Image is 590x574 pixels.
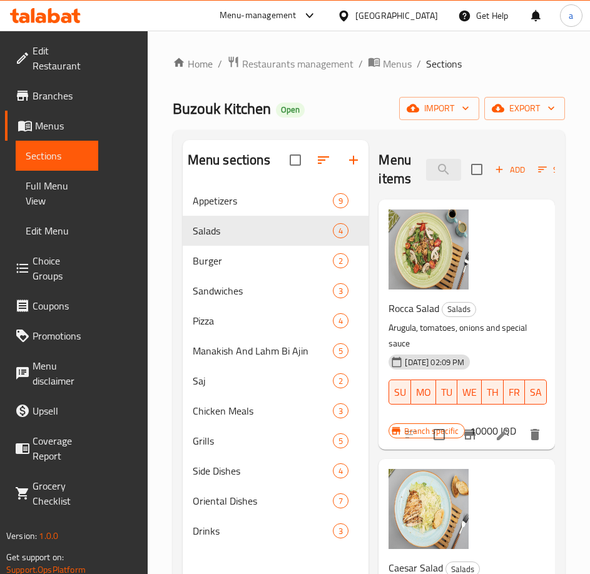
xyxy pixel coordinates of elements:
button: Sort [535,160,576,179]
span: Salads [442,302,476,316]
span: 2 [333,255,348,267]
div: Manakish And Lahm Bi Ajin5 [183,336,369,366]
div: items [333,433,348,448]
a: Menus [5,111,98,141]
div: items [333,313,348,328]
div: Pizza4 [183,306,369,336]
span: Edit Restaurant [33,43,88,73]
span: Add item [490,160,530,179]
div: Oriental Dishes7 [183,486,369,516]
div: items [333,463,348,478]
span: Appetizers [193,193,333,208]
span: 9 [333,195,348,207]
nav: breadcrumb [173,56,565,72]
div: Oriental Dishes [193,493,333,508]
span: Sort items [530,160,581,179]
div: Salads4 [183,216,369,246]
a: Menus [368,56,412,72]
span: Sort [538,163,572,177]
div: Burger2 [183,246,369,276]
div: items [333,193,348,208]
span: Coupons [33,298,88,313]
button: delete [520,420,550,450]
a: Coupons [5,291,98,321]
span: Buzouk Kitchen [173,94,271,123]
span: Add [493,163,527,177]
img: Caesar Salad [389,469,469,549]
span: Manakish And Lahm Bi Ajin [193,343,333,358]
span: Select all sections [282,147,308,173]
button: TH [482,380,504,405]
div: Chicken Meals3 [183,396,369,426]
button: TU [436,380,457,405]
span: MO [416,383,431,401]
span: Select to update [426,421,452,448]
span: Pizza [193,313,333,328]
span: Sort sections [308,145,338,175]
button: MO [411,380,436,405]
span: 2 [333,375,348,387]
li: / [359,56,363,71]
nav: Menu sections [183,181,369,551]
button: WE [457,380,482,405]
button: Add section [338,145,369,175]
span: Edit Menu [26,223,88,238]
div: Grills5 [183,426,369,456]
span: Drinks [193,523,333,538]
button: FR [504,380,525,405]
span: Full Menu View [26,178,88,208]
img: Rocca Salad [389,209,469,290]
span: Rocca Salad [389,299,439,318]
span: Version: [6,528,37,544]
span: Open [276,104,305,115]
button: SU [389,380,411,405]
a: Edit menu item [495,427,510,442]
span: Menu disclaimer [33,358,88,388]
a: Home [173,56,213,71]
span: import [409,101,469,116]
button: Add [490,160,530,179]
span: Choice Groups [33,253,88,283]
button: import [399,97,479,120]
div: items [333,343,348,358]
a: Upsell [5,396,98,426]
h2: Menu items [379,151,411,188]
span: Sections [426,56,462,71]
span: Grocery Checklist [33,478,88,508]
a: Branches [5,81,98,111]
span: Select section [464,156,490,183]
div: Appetizers9 [183,186,369,216]
a: Edit Restaurant [5,36,98,81]
span: 5 [333,345,348,357]
span: FR [509,383,520,401]
div: items [333,223,348,238]
span: 3 [333,285,348,297]
a: Sections [16,141,98,171]
span: Saj [193,373,333,388]
span: 1.0.0 [39,528,58,544]
span: 4 [333,225,348,237]
span: TH [487,383,499,401]
span: export [494,101,555,116]
div: Side Dishes4 [183,456,369,486]
span: Grills [193,433,333,448]
a: Menu disclaimer [5,351,98,396]
span: Chicken Meals [193,403,333,418]
span: Promotions [33,328,88,343]
button: export [484,97,565,120]
div: items [333,403,348,418]
span: TU [441,383,452,401]
button: SA [525,380,547,405]
a: Promotions [5,321,98,351]
span: Coverage Report [33,433,88,463]
span: Salads [193,223,333,238]
span: [DATE] 02:09 PM [400,356,469,368]
a: Edit Menu [16,216,98,246]
div: items [333,523,348,538]
div: Open [276,103,305,118]
a: Full Menu View [16,171,98,216]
